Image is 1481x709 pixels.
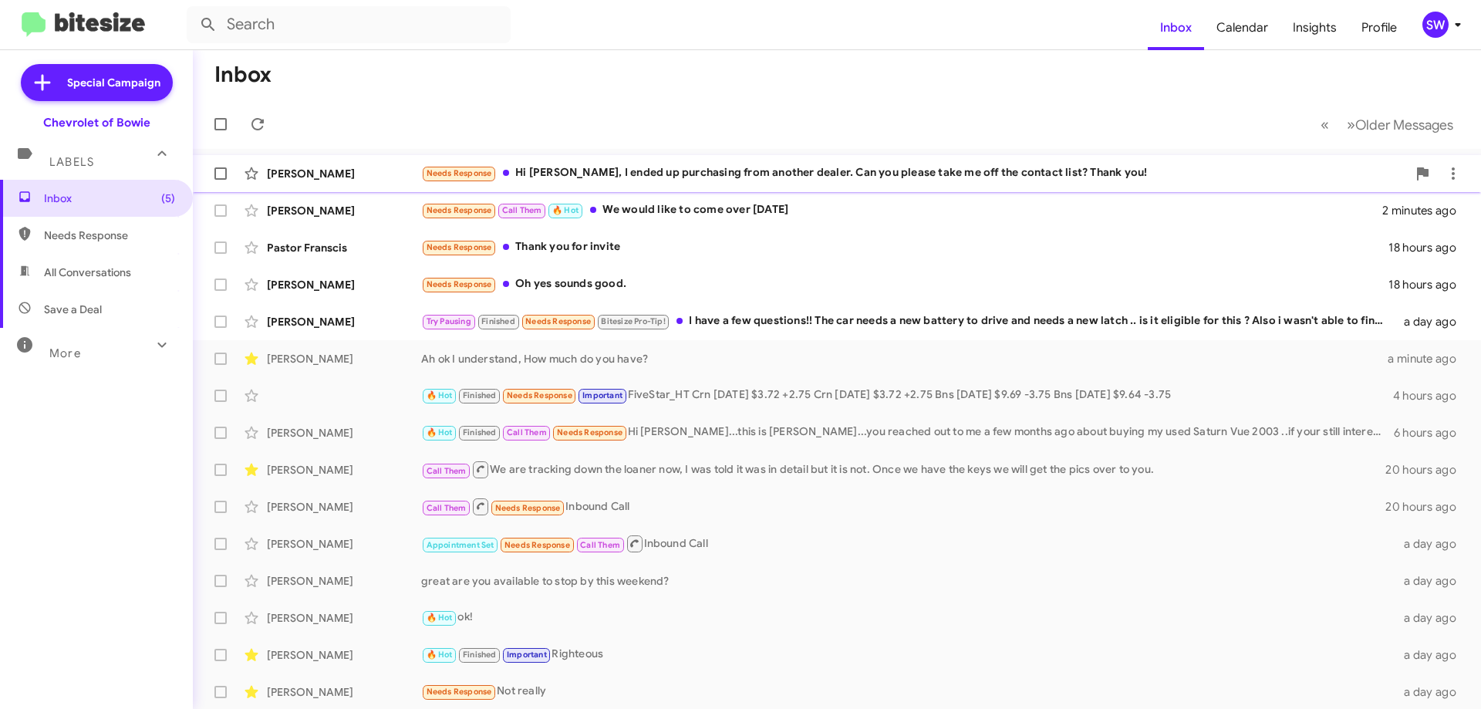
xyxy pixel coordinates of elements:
input: Search [187,6,511,43]
div: [PERSON_NAME] [267,277,421,292]
div: Hi [PERSON_NAME], I ended up purchasing from another dealer. Can you please take me off the conta... [421,164,1407,182]
span: All Conversations [44,265,131,280]
span: Needs Response [557,427,622,437]
div: 18 hours ago [1388,277,1469,292]
a: Special Campaign [21,64,173,101]
div: We are tracking down the loaner now, I was told it was in detail but it is not. Once we have the ... [421,460,1385,479]
a: Insights [1280,5,1349,50]
span: Finished [481,316,515,326]
div: 20 hours ago [1385,462,1469,478]
div: Inbound Call [421,534,1395,553]
span: Inbox [44,191,175,206]
span: Call Them [507,427,547,437]
span: Important [507,650,547,660]
span: Important [582,390,622,400]
div: ok! [421,609,1395,626]
div: [PERSON_NAME] [267,499,421,515]
span: Finished [463,427,497,437]
span: Try Pausing [427,316,471,326]
div: a day ago [1395,314,1469,329]
div: Hi [PERSON_NAME]...this is [PERSON_NAME]...you reached out to me a few months ago about buying my... [421,424,1394,441]
div: 18 hours ago [1388,240,1469,255]
div: I have a few questions!! The car needs a new battery to drive and needs a new latch .. is it elig... [421,312,1395,330]
div: Chevrolet of Bowie [43,115,150,130]
div: [PERSON_NAME] [267,462,421,478]
a: Calendar [1204,5,1280,50]
div: [PERSON_NAME] [267,425,421,441]
span: Call Them [427,503,467,513]
div: [PERSON_NAME] [267,314,421,329]
div: [PERSON_NAME] [267,203,421,218]
div: Not really [421,683,1395,701]
span: Call Them [502,205,542,215]
span: Needs Response [427,168,492,178]
span: Needs Response [427,205,492,215]
span: More [49,346,81,360]
span: 🔥 Hot [427,613,453,623]
span: Needs Response [495,503,561,513]
div: a day ago [1395,647,1469,663]
span: 🔥 Hot [427,427,453,437]
div: a day ago [1395,684,1469,700]
div: a day ago [1395,573,1469,589]
div: [PERSON_NAME] [267,536,421,552]
span: (5) [161,191,175,206]
span: Needs Response [507,390,572,400]
span: Older Messages [1355,116,1453,133]
span: « [1321,115,1329,134]
span: Labels [49,155,94,169]
h1: Inbox [214,62,272,87]
a: Inbox [1148,5,1204,50]
span: Call Them [427,466,467,476]
span: » [1347,115,1355,134]
div: Inbound Call [421,497,1385,516]
span: 🔥 Hot [552,205,579,215]
span: 🔥 Hot [427,390,453,400]
span: 🔥 Hot [427,650,453,660]
div: a day ago [1395,610,1469,626]
button: Previous [1311,109,1338,140]
div: [PERSON_NAME] [267,684,421,700]
div: We would like to come over [DATE] [421,201,1382,219]
div: Ah ok I understand, How much do you have? [421,351,1388,366]
span: Finished [463,650,497,660]
span: Needs Response [44,228,175,243]
span: Bitesize Pro-Tip! [601,316,665,326]
div: a minute ago [1388,351,1469,366]
div: great are you available to stop by this weekend? [421,573,1395,589]
div: FiveStar_HT Crn [DATE] $3.72 +2.75 Crn [DATE] $3.72 +2.75 Bns [DATE] $9.69 -3.75 Bns [DATE] $9.64... [421,387,1393,404]
div: [PERSON_NAME] [267,351,421,366]
div: Righteous [421,646,1395,663]
span: Needs Response [427,242,492,252]
div: [PERSON_NAME] [267,166,421,181]
nav: Page navigation example [1312,109,1462,140]
span: Needs Response [427,687,492,697]
span: Save a Deal [44,302,102,317]
span: Needs Response [504,540,570,550]
div: 2 minutes ago [1382,203,1469,218]
div: 20 hours ago [1385,499,1469,515]
span: Needs Response [525,316,591,326]
span: Call Them [580,540,620,550]
span: Finished [463,390,497,400]
span: Special Campaign [67,75,160,90]
div: SW [1422,12,1449,38]
div: 6 hours ago [1394,425,1469,441]
button: Next [1338,109,1462,140]
a: Profile [1349,5,1409,50]
span: Needs Response [427,279,492,289]
div: Thank you for invite [421,238,1388,256]
div: [PERSON_NAME] [267,573,421,589]
div: [PERSON_NAME] [267,610,421,626]
div: a day ago [1395,536,1469,552]
span: Appointment Set [427,540,494,550]
div: Pastor Franscis [267,240,421,255]
div: Oh yes sounds good. [421,275,1388,293]
div: [PERSON_NAME] [267,647,421,663]
div: 4 hours ago [1393,388,1469,403]
button: SW [1409,12,1464,38]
